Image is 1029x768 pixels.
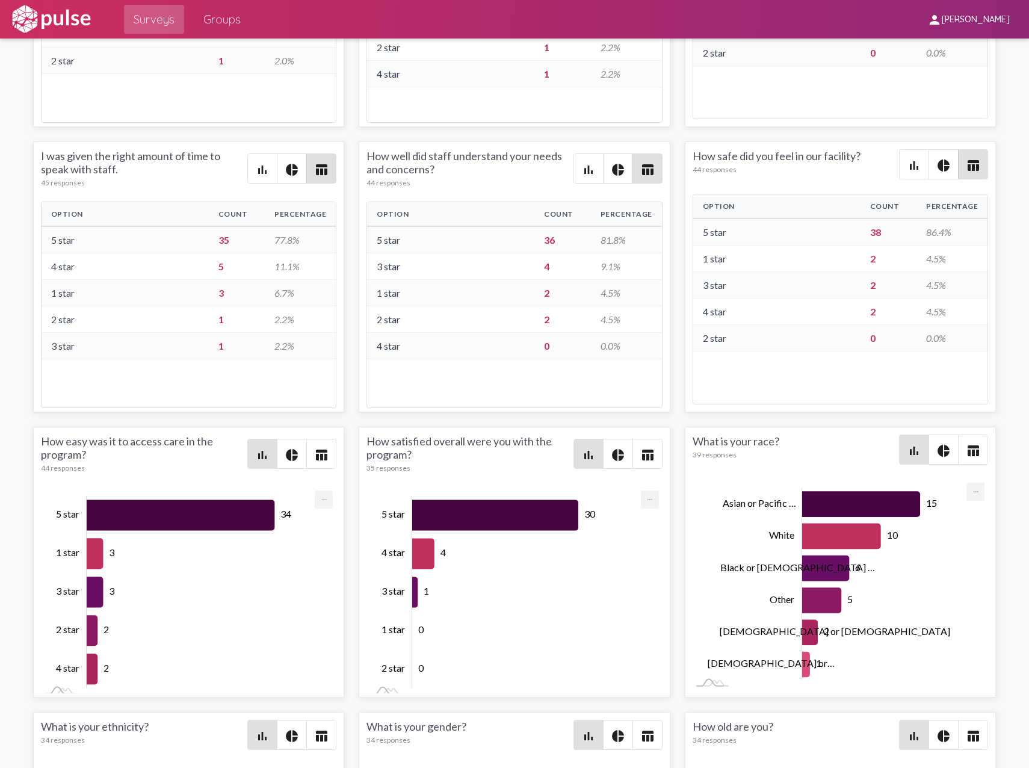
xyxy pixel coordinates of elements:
tspan: 4 [440,547,446,559]
div: 34 responses [41,735,248,745]
button: Pie style chart [277,154,306,183]
td: 2.2% [591,34,662,61]
mat-icon: pie_chart [285,729,299,743]
button: Pie style chart [604,720,632,749]
tspan: 4 star [382,547,405,559]
td: 11.1% [265,253,336,280]
td: 4 star [42,253,209,280]
th: Option [42,202,209,226]
mat-icon: bar_chart [581,448,596,462]
div: How easy was it to access care in the program? [41,435,248,472]
mat-icon: bar_chart [255,163,270,177]
div: 44 responses [41,463,248,472]
tspan: 2 star [382,663,405,674]
tspan: White [769,530,794,541]
button: Bar chart [248,720,277,749]
button: Pie style chart [604,439,632,468]
td: 2.0% [265,48,336,74]
button: Table view [633,154,662,183]
td: 1 [534,61,590,87]
tspan: 0 [418,624,424,636]
td: 2 [861,299,916,325]
button: [PERSON_NAME] [918,8,1019,30]
mat-icon: pie_chart [936,444,951,458]
a: Export [Press ENTER or use arrow keys to navigate] [966,483,984,494]
td: 0.0% [916,40,987,66]
td: 2.2% [265,333,336,359]
tspan: 0 [418,663,424,674]
td: 1 [534,34,590,61]
button: Pie style chart [929,435,958,464]
button: Bar chart [574,154,603,183]
tspan: 34 [281,509,292,520]
mat-icon: pie_chart [285,448,299,462]
tspan: Asian or Pacific … [723,497,796,509]
tspan: 4 star [56,663,79,674]
td: 0 [861,40,916,66]
button: Table view [959,435,987,464]
tspan: Black or [DEMOGRAPHIC_DATA] … [720,562,875,573]
button: Table view [307,439,336,468]
td: 5 [209,253,265,280]
button: Table view [633,720,662,749]
div: How well did staff understand your needs and concerns? [366,149,573,187]
a: Groups [194,5,250,34]
th: Count [534,202,590,226]
td: 2.2% [591,61,662,87]
tspan: 30 [584,509,596,520]
td: 2 [534,280,590,306]
g: Series [87,500,275,685]
div: I was given the right amount of time to speak with staff. [41,149,248,187]
button: Table view [959,150,987,179]
td: 86.4% [916,218,987,246]
div: 39 responses [693,450,900,459]
td: 4 star [367,61,534,87]
a: Export [Press ENTER or use arrow keys to navigate] [641,491,659,502]
div: What is your race? [693,435,900,465]
td: 2 [534,306,590,333]
tspan: 1 star [56,547,79,559]
td: 0.0% [916,325,987,351]
g: Chart [382,496,643,689]
td: 2 [861,246,916,272]
td: 2 star [693,40,861,66]
mat-icon: table_chart [314,448,329,462]
button: Bar chart [900,150,929,179]
div: 44 responses [366,178,573,187]
span: Surveys [134,8,175,30]
td: 5 star [693,218,861,246]
button: Table view [633,439,662,468]
td: 1 star [693,246,861,272]
tspan: 5 star [56,509,79,520]
mat-icon: table_chart [966,729,980,743]
button: Pie style chart [929,720,958,749]
tspan: 3 [109,586,115,597]
mat-icon: table_chart [966,158,980,173]
th: Percentage [916,194,987,218]
button: Table view [959,720,987,749]
td: 36 [534,226,590,253]
button: Bar chart [574,439,603,468]
tspan: [DEMOGRAPHIC_DATA] or… [708,658,835,669]
span: Groups [203,8,241,30]
mat-icon: pie_chart [285,163,299,177]
td: 1 [209,306,265,333]
td: 2 star [42,48,209,74]
mat-icon: table_chart [640,729,655,743]
td: 2 star [367,306,534,333]
td: 3 star [693,272,861,299]
mat-icon: bar_chart [907,444,921,458]
td: 81.8% [591,226,662,253]
td: 3 star [367,253,534,280]
mat-icon: table_chart [966,444,980,458]
tspan: 3 star [382,586,405,597]
td: 4 star [693,299,861,325]
button: Table view [307,154,336,183]
th: Count [861,194,916,218]
td: 3 star [42,333,209,359]
div: 45 responses [41,178,248,187]
button: Pie style chart [604,154,632,183]
tspan: [DEMOGRAPHIC_DATA] or [DEMOGRAPHIC_DATA] [720,626,950,637]
mat-icon: bar_chart [255,729,270,743]
tspan: 1 [424,586,429,597]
